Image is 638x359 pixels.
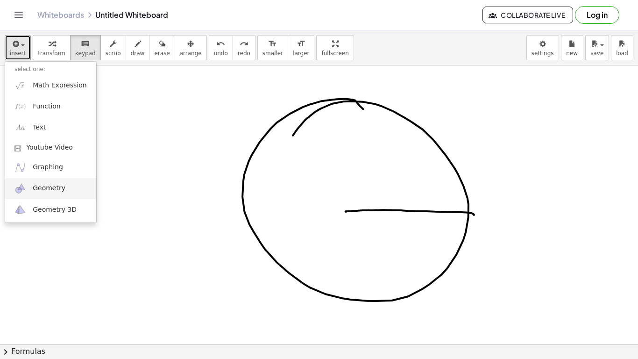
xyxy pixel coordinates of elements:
[154,50,170,57] span: erase
[240,38,248,50] i: redo
[14,122,26,134] img: Aa.png
[33,123,46,132] span: Text
[37,10,84,20] a: Whiteboards
[611,35,633,60] button: load
[131,50,145,57] span: draw
[532,50,554,57] span: settings
[214,50,228,57] span: undo
[262,50,283,57] span: smaller
[14,79,26,91] img: sqrt_x.png
[209,35,233,60] button: undoundo
[321,50,348,57] span: fullscreen
[5,178,96,199] a: Geometry
[293,50,309,57] span: larger
[26,143,73,152] span: Youtube Video
[233,35,255,60] button: redoredo
[33,205,77,215] span: Geometry 3D
[575,6,619,24] button: Log in
[38,50,65,57] span: transform
[33,102,61,111] span: Function
[70,35,101,60] button: keyboardkeypad
[106,50,121,57] span: scrub
[216,38,225,50] i: undo
[566,50,578,57] span: new
[5,199,96,220] a: Geometry 3D
[490,11,565,19] span: Collaborate Live
[14,204,26,215] img: ggb-3d.svg
[33,163,63,172] span: Graphing
[180,50,202,57] span: arrange
[14,162,26,173] img: ggb-graphing.svg
[297,38,305,50] i: format_size
[149,35,175,60] button: erase
[10,50,26,57] span: insert
[75,50,96,57] span: keypad
[316,35,354,60] button: fullscreen
[33,184,65,193] span: Geometry
[100,35,126,60] button: scrub
[5,75,96,96] a: Math Expression
[616,50,628,57] span: load
[175,35,207,60] button: arrange
[81,38,90,50] i: keyboard
[5,96,96,117] a: Function
[126,35,150,60] button: draw
[5,138,96,157] a: Youtube Video
[526,35,559,60] button: settings
[590,50,603,57] span: save
[288,35,314,60] button: format_sizelarger
[33,35,71,60] button: transform
[5,117,96,138] a: Text
[11,7,26,22] button: Toggle navigation
[33,81,86,90] span: Math Expression
[5,157,96,178] a: Graphing
[257,35,288,60] button: format_sizesmaller
[238,50,250,57] span: redo
[14,183,26,194] img: ggb-geometry.svg
[482,7,573,23] button: Collaborate Live
[268,38,277,50] i: format_size
[585,35,609,60] button: save
[14,101,26,112] img: f_x.png
[5,35,31,60] button: insert
[5,64,96,75] li: select one:
[561,35,583,60] button: new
